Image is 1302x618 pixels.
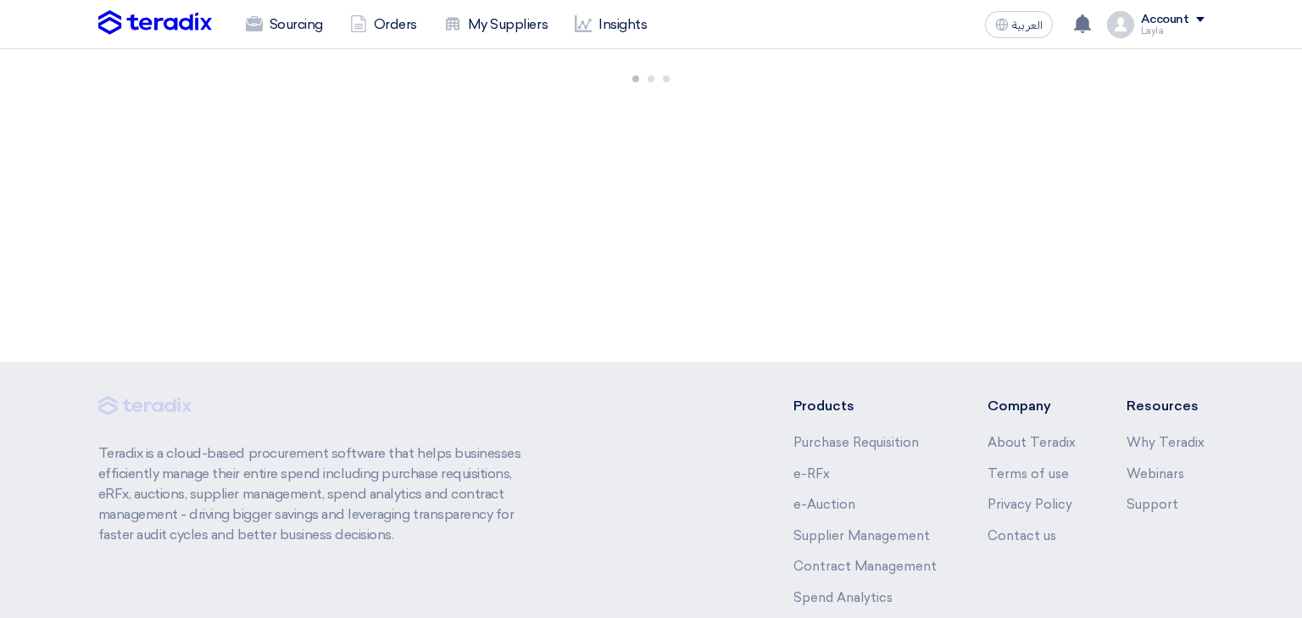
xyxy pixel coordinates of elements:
[98,443,541,545] p: Teradix is a cloud-based procurement software that helps businesses efficiently manage their enti...
[1127,396,1205,416] li: Resources
[988,528,1056,543] a: Contact us
[337,6,431,43] a: Orders
[793,396,937,416] li: Products
[988,435,1076,450] a: About Teradix
[988,497,1072,512] a: Privacy Policy
[1012,19,1043,31] span: العربية
[1141,13,1189,27] div: Account
[793,466,830,482] a: e-RFx
[1127,435,1205,450] a: Why Teradix
[988,466,1069,482] a: Terms of use
[985,11,1053,38] button: العربية
[1141,26,1205,36] div: Layla
[988,396,1076,416] li: Company
[232,6,337,43] a: Sourcing
[793,435,919,450] a: Purchase Requisition
[793,590,893,605] a: Spend Analytics
[793,559,937,574] a: Contract Management
[431,6,561,43] a: My Suppliers
[1107,11,1134,38] img: profile_test.png
[793,497,855,512] a: e-Auction
[561,6,660,43] a: Insights
[1127,466,1184,482] a: Webinars
[98,10,212,36] img: Teradix logo
[1127,497,1178,512] a: Support
[793,528,930,543] a: Supplier Management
